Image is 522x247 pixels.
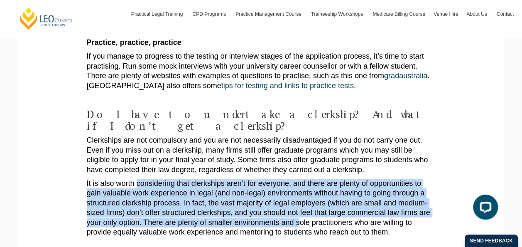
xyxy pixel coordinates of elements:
p: Clerkships are not compulsory and you are not necessarily disadvantaged if you do not carry one o... [87,136,436,175]
a: gradaustralia [384,72,427,80]
a: tips for testing and links to practice tests [221,82,354,90]
a: Traineeship Workshops [307,2,368,26]
a: About Us [462,2,492,26]
iframe: LiveChat chat widget [466,191,501,226]
p: If you manage to progress to the testing or interview stages of the application process, it’s tim... [87,52,436,91]
a: Practical Legal Training [127,2,189,26]
strong: Practice, practice, practice [87,38,181,47]
a: Practice Management Course [231,2,307,26]
h4: Do I have to undertake a clerkship? And what if I don’t get a clerkship? [87,109,436,131]
a: Medicare Billing Course [368,2,429,26]
a: Venue Hire [429,2,462,26]
p: It is also worth considering that clerkships aren’t for everyone, and there are plenty of opportu... [87,179,436,237]
a: [PERSON_NAME] Centre for Law [19,7,74,30]
a: Contact [493,2,518,26]
a: CPD Programs [188,2,231,26]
